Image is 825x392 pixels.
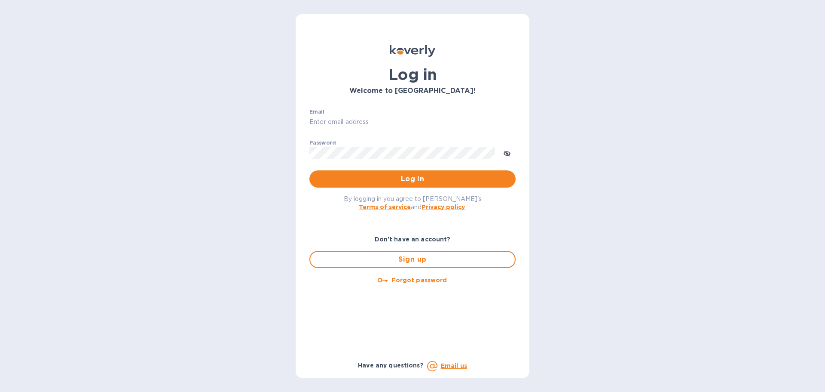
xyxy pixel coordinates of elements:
[422,204,465,210] a: Privacy policy
[309,170,516,188] button: Log in
[358,362,424,369] b: Have any questions?
[375,236,451,243] b: Don't have an account?
[317,254,508,265] span: Sign up
[309,251,516,268] button: Sign up
[344,195,482,210] span: By logging in you agree to [PERSON_NAME]'s and .
[359,204,411,210] a: Terms of service
[309,116,516,129] input: Enter email address
[309,65,516,83] h1: Log in
[441,362,467,369] a: Email us
[316,174,509,184] span: Log in
[309,87,516,95] h3: Welcome to [GEOGRAPHIC_DATA]!
[309,109,324,114] label: Email
[391,277,447,284] u: Forgot password
[390,45,435,57] img: Koverly
[309,140,336,145] label: Password
[498,144,516,161] button: toggle password visibility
